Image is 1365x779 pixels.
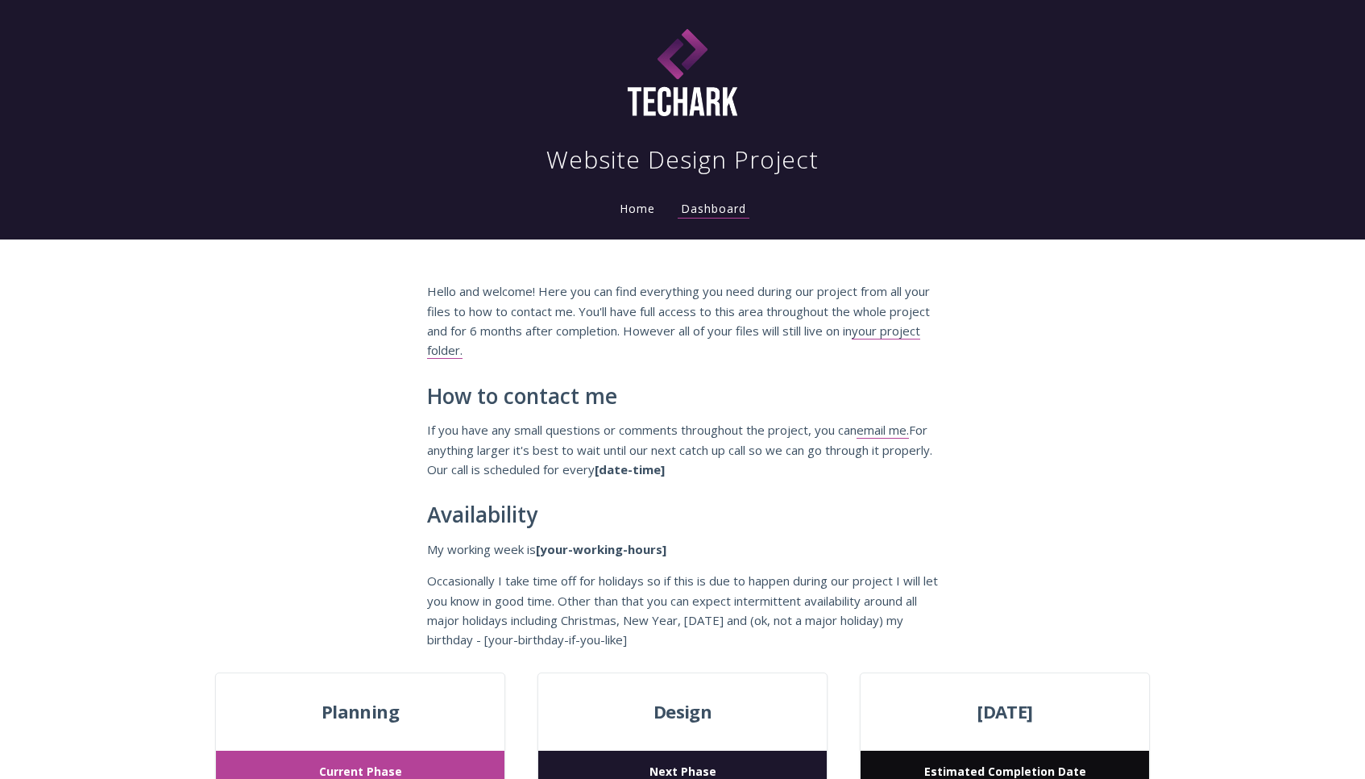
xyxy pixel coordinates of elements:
[427,571,938,650] p: Occasionally I take time off for holidays so if this is due to happen during our project I will l...
[427,503,938,527] h2: Availability
[861,698,1149,727] span: [DATE]
[427,420,938,479] p: If you have any small questions or comments throughout the project, you can For anything larger i...
[616,201,658,216] a: Home
[536,541,666,557] strong: [your-working-hours]
[595,461,665,477] strong: [date-time]
[216,698,504,727] span: Planning
[427,539,938,559] p: My working week is
[538,698,827,727] span: Design
[546,144,819,176] h1: Website Design Project
[427,385,938,409] h2: How to contact me
[678,201,749,219] a: Dashboard
[427,281,938,360] p: Hello and welcome! Here you can find everything you need during our project from all your files t...
[857,422,909,439] a: email me.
